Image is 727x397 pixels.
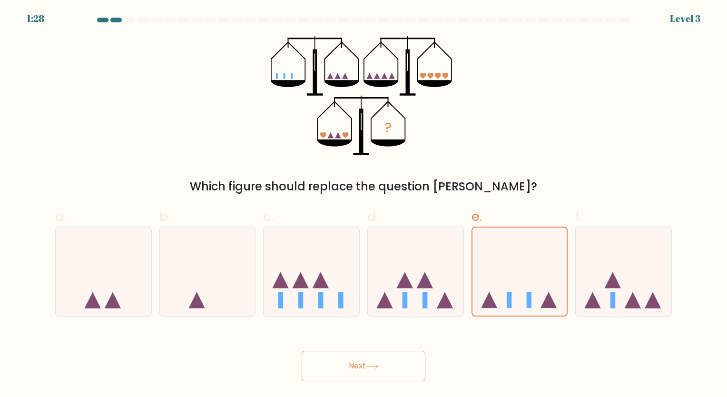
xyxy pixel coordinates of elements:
span: c. [263,207,274,226]
span: e. [472,207,482,226]
span: d. [367,207,379,226]
tspan: ? [384,118,392,137]
span: b. [159,207,171,226]
span: a. [55,207,67,226]
span: f. [575,207,582,226]
button: Next [302,351,425,381]
div: Which figure should replace the question [PERSON_NAME]? [61,178,666,195]
div: 1:28 [27,11,44,26]
div: Level 3 [670,11,700,26]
